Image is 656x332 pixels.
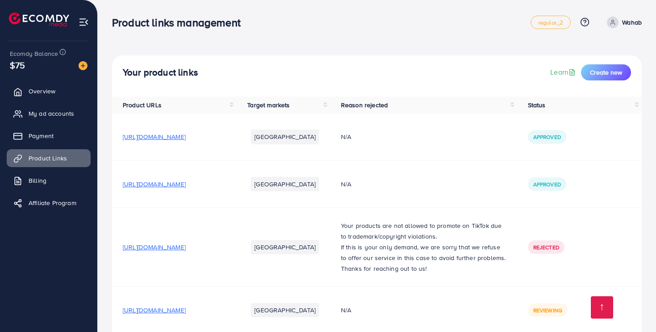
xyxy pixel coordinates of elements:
[590,68,622,77] span: Create new
[123,101,162,109] span: Product URLs
[7,149,91,167] a: Product Links
[533,181,561,188] span: Approved
[29,176,46,185] span: Billing
[533,244,559,251] span: Rejected
[251,130,319,144] li: [GEOGRAPHIC_DATA]
[531,16,571,29] a: regular_2
[79,17,89,27] img: menu
[528,101,546,109] span: Status
[29,154,67,163] span: Product Links
[603,17,642,28] a: Wahab
[341,220,507,242] p: Your products are not allowed to promote on TikTok due to trademark/copyright violations.
[29,198,76,207] span: Affiliate Program
[341,242,507,263] p: If this is your only demand, we are sorry that we refuse to offer our service in this case to avo...
[123,180,186,189] span: [URL][DOMAIN_NAME]
[341,101,388,109] span: Reason rejected
[123,67,198,78] h4: Your product links
[533,133,561,141] span: Approved
[581,64,631,80] button: Create new
[341,306,351,315] span: N/A
[7,127,91,145] a: Payment
[251,177,319,191] li: [GEOGRAPHIC_DATA]
[7,82,91,100] a: Overview
[622,17,642,28] p: Wahab
[251,303,319,317] li: [GEOGRAPHIC_DATA]
[10,59,25,71] span: $75
[123,306,186,315] span: [URL][DOMAIN_NAME]
[29,87,55,96] span: Overview
[7,172,91,189] a: Billing
[10,49,58,58] span: Ecomdy Balance
[533,307,562,314] span: Reviewing
[341,263,507,274] p: Thanks for reaching out to us!
[29,131,54,140] span: Payment
[538,20,563,25] span: regular_2
[341,132,351,141] span: N/A
[251,240,319,254] li: [GEOGRAPHIC_DATA]
[123,132,186,141] span: [URL][DOMAIN_NAME]
[247,101,290,109] span: Target markets
[9,13,69,26] img: logo
[79,61,87,70] img: image
[7,105,91,122] a: My ad accounts
[7,194,91,212] a: Affiliate Program
[550,67,577,77] a: Learn
[123,243,186,252] span: [URL][DOMAIN_NAME]
[29,109,74,118] span: My ad accounts
[341,180,351,189] span: N/A
[112,16,248,29] h3: Product links management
